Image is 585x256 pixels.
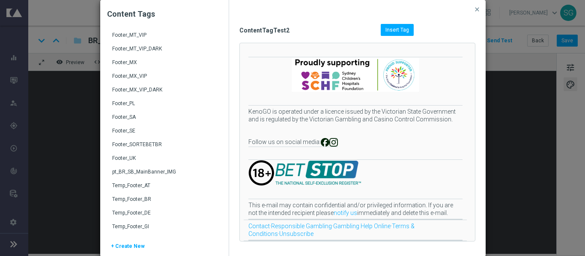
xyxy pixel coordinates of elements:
div: Footer_MX_VIP [112,73,218,86]
div: Press SPACE to select this row. [102,124,227,138]
img: instagram [329,138,338,147]
div: Press SPACE to select this row. [102,83,227,97]
div: Press SPACE to select this row. [102,220,227,233]
h2: Content Tags [107,9,222,19]
p: This e-mail may contain confidential and/or privileged information. If you are not the intended r... [248,201,463,217]
a: notify us [334,209,357,216]
td: Follow us on social media: [248,138,321,147]
div: Press SPACE to select this row. [102,179,227,192]
div: Footer_PL [112,100,218,114]
span: ContentTagTest2 [239,26,381,34]
div: Press SPACE to select this row. [102,42,227,56]
div: Footer_MT_VIP [112,32,218,45]
img: Proudly Supporting Sydney Children's Hospitals Foundation [291,57,420,92]
div: pt_BR_SB_MainBanner_IMG [112,168,218,182]
div: Press SPACE to select this row. [102,97,227,110]
div: Press SPACE to select this row. [102,192,227,206]
p: · · · · [248,222,463,238]
div: Footer_UK [112,155,218,168]
div: Press SPACE to select this row. [102,206,227,220]
div: Temp_Footer_AT [112,182,218,196]
img: facebook [321,138,329,147]
div: Footer_MT_VIP_DARK [112,45,218,59]
span: Insert Tag [385,27,409,33]
div: Footer_MX [112,59,218,73]
div: Press SPACE to select this row. [102,28,227,42]
a: Gambling Help Online [333,223,391,230]
a: Unsubscribe [279,230,313,237]
div: Footer_SORTEBETBR [112,141,218,155]
div: Press SPACE to select this row. [102,151,227,165]
div: Footer_SE [112,127,218,141]
div: Footer_SA [112,114,218,127]
img: Betstop [275,161,361,185]
div: Temp_Footer_BR [112,196,218,209]
div: Temp_Footer_DE [112,209,218,223]
p: KenoGO is operated under a licence issued by the Victorian State Government and is regulated by t... [248,108,463,123]
span: close [474,6,481,13]
div: Footer_MX_VIP_DARK [112,86,218,100]
div: Press SPACE to select this row. [102,138,227,151]
a: Responsible Gambling [271,223,332,230]
div: Temp_Footer_GI [112,223,218,237]
img: Betstop [248,160,274,186]
span: + Create New [111,243,145,256]
div: Press SPACE to select this row. [102,69,227,83]
div: Press SPACE to select this row. [102,110,227,124]
div: Press SPACE to select this row. [102,165,227,179]
a: Contact [248,223,270,230]
div: Press SPACE to select this row. [102,56,227,69]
